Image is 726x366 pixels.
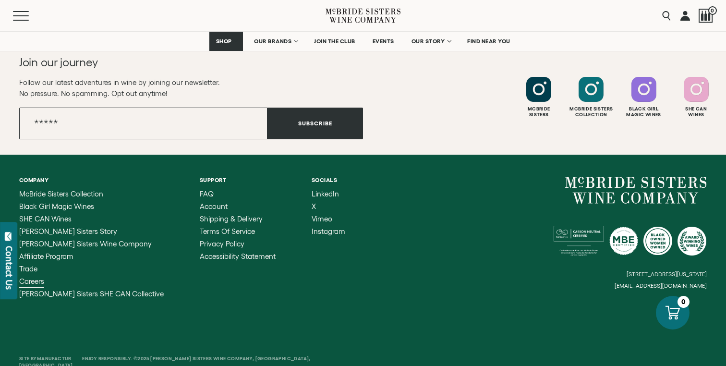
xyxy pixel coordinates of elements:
[671,106,721,118] div: She Can Wines
[19,240,164,248] a: McBride Sisters Wine Company
[373,38,394,45] span: EVENTS
[627,271,707,277] small: [STREET_ADDRESS][US_STATE]
[248,32,303,51] a: OUR BRANDS
[4,246,14,290] div: Contact Us
[312,228,345,235] a: Instagram
[619,77,669,118] a: Follow Black Girl Magic Wines on Instagram Black GirlMagic Wines
[615,282,707,289] small: [EMAIL_ADDRESS][DOMAIN_NAME]
[200,202,228,210] span: Account
[411,38,445,45] span: OUR STORY
[19,55,328,70] h2: Join our journey
[312,215,345,223] a: Vimeo
[200,240,276,248] a: Privacy Policy
[19,215,164,223] a: SHE CAN Wines
[200,227,255,235] span: Terms of Service
[312,203,345,210] a: X
[200,215,263,223] span: Shipping & Delivery
[200,215,276,223] a: Shipping & Delivery
[19,228,164,235] a: McBride Sisters Story
[312,215,332,223] span: Vimeo
[267,108,363,139] button: Subscribe
[671,77,721,118] a: Follow SHE CAN Wines on Instagram She CanWines
[312,202,316,210] span: X
[19,252,73,260] span: Affiliate Program
[19,108,267,139] input: Email
[467,38,510,45] span: FIND NEAR YOU
[19,190,103,198] span: McBride Sisters Collection
[19,203,164,210] a: Black Girl Magic Wines
[200,252,276,260] span: Accessibility Statement
[405,32,457,51] a: OUR STORY
[312,190,345,198] a: LinkedIn
[19,240,152,248] span: [PERSON_NAME] Sisters Wine Company
[19,265,164,273] a: Trade
[216,38,232,45] span: SHOP
[312,190,339,198] span: LinkedIn
[37,356,72,361] a: Manufactur
[619,106,669,118] div: Black Girl Magic Wines
[19,215,72,223] span: SHE CAN Wines
[19,190,164,198] a: McBride Sisters Collection
[19,253,164,260] a: Affiliate Program
[566,106,616,118] div: Mcbride Sisters Collection
[19,290,164,298] a: McBride Sisters SHE CAN Collective
[13,11,48,21] button: Mobile Menu Trigger
[209,32,243,51] a: SHOP
[19,278,164,285] a: Careers
[19,277,44,285] span: Careers
[514,106,564,118] div: Mcbride Sisters
[19,290,164,298] span: [PERSON_NAME] Sisters SHE CAN Collective
[200,203,276,210] a: Account
[708,6,717,15] span: 0
[200,190,214,198] span: FAQ
[19,265,37,273] span: Trade
[461,32,517,51] a: FIND NEAR YOU
[200,228,276,235] a: Terms of Service
[200,240,244,248] span: Privacy Policy
[366,32,400,51] a: EVENTS
[200,190,276,198] a: FAQ
[254,38,291,45] span: OUR BRANDS
[19,202,94,210] span: Black Girl Magic Wines
[200,253,276,260] a: Accessibility Statement
[312,227,345,235] span: Instagram
[19,77,363,99] p: Follow our latest adventures in wine by joining our newsletter. No pressure. No spamming. Opt out...
[514,77,564,118] a: Follow McBride Sisters on Instagram McbrideSisters
[308,32,362,51] a: JOIN THE CLUB
[314,38,355,45] span: JOIN THE CLUB
[19,227,117,235] span: [PERSON_NAME] Sisters Story
[19,356,73,361] span: Site By
[566,77,616,118] a: Follow McBride Sisters Collection on Instagram Mcbride SistersCollection
[678,296,690,308] div: 0
[565,177,707,204] a: McBride Sisters Wine Company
